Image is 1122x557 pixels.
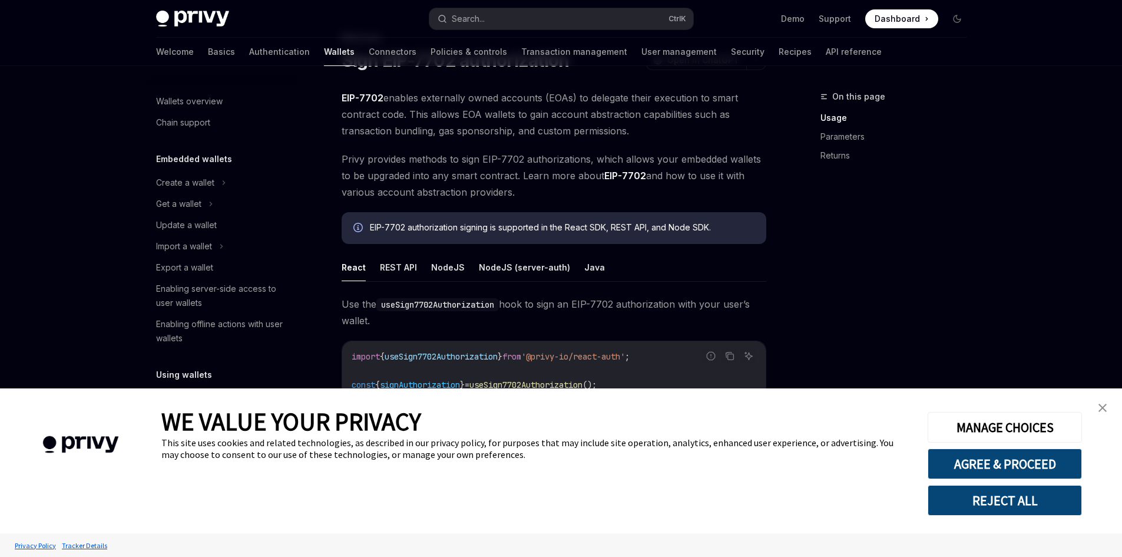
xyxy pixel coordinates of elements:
[156,317,290,345] div: Enabling offline actions with user wallets
[156,176,214,190] div: Create a wallet
[208,38,235,66] a: Basics
[819,13,851,25] a: Support
[147,314,297,349] a: Enabling offline actions with user wallets
[156,282,290,310] div: Enabling server-side access to user wallets
[641,38,717,66] a: User management
[12,535,59,556] a: Privacy Policy
[380,351,385,362] span: {
[779,38,812,66] a: Recipes
[342,151,766,200] span: Privy provides methods to sign EIP-7702 authorizations, which allows your embedded wallets to be ...
[156,239,212,253] div: Import a wallet
[625,351,630,362] span: ;
[479,253,570,281] button: NodeJS (server-auth)
[342,92,383,104] a: EIP-7702
[865,9,938,28] a: Dashboard
[820,108,976,127] a: Usage
[342,253,366,281] button: React
[582,380,597,390] span: ();
[342,90,766,139] span: enables externally owned accounts (EOAs) to delegate their execution to smart contract code. This...
[928,449,1082,479] button: AGREE & PROCEED
[353,223,365,235] svg: Info
[584,253,605,281] button: Java
[875,13,920,25] span: Dashboard
[731,38,764,66] a: Security
[1091,396,1114,420] a: close banner
[147,215,297,236] a: Update a wallet
[156,94,223,108] div: Wallets overview
[502,351,521,362] span: from
[460,380,465,390] span: }
[498,351,502,362] span: }
[431,38,507,66] a: Policies & controls
[521,351,625,362] span: '@privy-io/react-auth'
[156,116,210,130] div: Chain support
[249,38,310,66] a: Authentication
[1098,404,1107,412] img: close banner
[370,222,754,235] div: EIP-7702 authorization signing is supported in the React SDK, REST API, and Node SDK.
[452,12,485,26] div: Search...
[431,253,465,281] button: NodeJS
[668,14,686,24] span: Ctrl K
[832,90,885,104] span: On this page
[156,261,213,275] div: Export a wallet
[820,127,976,146] a: Parameters
[352,351,380,362] span: import
[380,380,460,390] span: signAuthorization
[948,9,967,28] button: Toggle dark mode
[375,380,380,390] span: {
[342,296,766,329] span: Use the hook to sign an EIP-7702 authorization with your user’s wallet.
[376,298,499,311] code: useSign7702Authorization
[156,197,201,211] div: Get a wallet
[928,485,1082,516] button: REJECT ALL
[369,38,416,66] a: Connectors
[465,380,469,390] span: =
[324,38,355,66] a: Wallets
[604,170,646,182] a: EIP-7702
[521,38,627,66] a: Transaction management
[429,8,693,29] button: Search...CtrlK
[156,11,229,27] img: dark logo
[147,257,297,278] a: Export a wallet
[352,380,375,390] span: const
[161,406,421,437] span: WE VALUE YOUR PRIVACY
[722,348,737,364] button: Copy the contents from the code block
[703,348,719,364] button: Report incorrect code
[156,218,217,232] div: Update a wallet
[820,146,976,165] a: Returns
[147,112,297,133] a: Chain support
[826,38,882,66] a: API reference
[59,535,110,556] a: Tracker Details
[156,368,212,382] h5: Using wallets
[380,253,417,281] button: REST API
[147,91,297,112] a: Wallets overview
[928,412,1082,443] button: MANAGE CHOICES
[781,13,805,25] a: Demo
[18,419,144,470] img: company logo
[385,351,498,362] span: useSign7702Authorization
[156,38,194,66] a: Welcome
[147,278,297,314] a: Enabling server-side access to user wallets
[741,348,756,364] button: Ask AI
[156,152,232,166] h5: Embedded wallets
[469,380,582,390] span: useSign7702Authorization
[161,437,910,460] div: This site uses cookies and related technologies, as described in our privacy policy, for purposes...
